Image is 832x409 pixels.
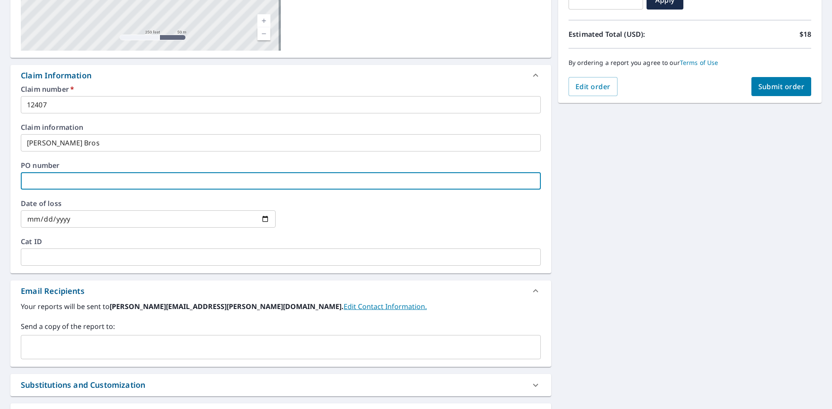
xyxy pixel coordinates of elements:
p: Estimated Total (USD): [569,29,690,39]
div: Claim Information [21,70,91,81]
a: EditContactInfo [344,302,427,311]
label: Send a copy of the report to: [21,321,541,332]
label: Date of loss [21,200,276,207]
span: Edit order [575,82,611,91]
a: Current Level 17, Zoom Out [257,27,270,40]
div: Claim Information [10,65,551,86]
p: By ordering a report you agree to our [569,59,811,67]
label: Your reports will be sent to [21,301,541,312]
div: Email Recipients [21,285,84,297]
button: Edit order [569,77,617,96]
label: Cat ID [21,238,541,245]
button: Submit order [751,77,812,96]
label: PO number [21,162,541,169]
span: Submit order [758,82,805,91]
div: Substitutions and Customization [10,374,551,396]
b: [PERSON_NAME][EMAIL_ADDRESS][PERSON_NAME][DOMAIN_NAME]. [110,302,344,311]
label: Claim information [21,124,541,131]
div: Email Recipients [10,280,551,301]
label: Claim number [21,86,541,93]
a: Terms of Use [680,58,718,67]
div: Substitutions and Customization [21,379,145,391]
a: Current Level 17, Zoom In [257,14,270,27]
p: $18 [799,29,811,39]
